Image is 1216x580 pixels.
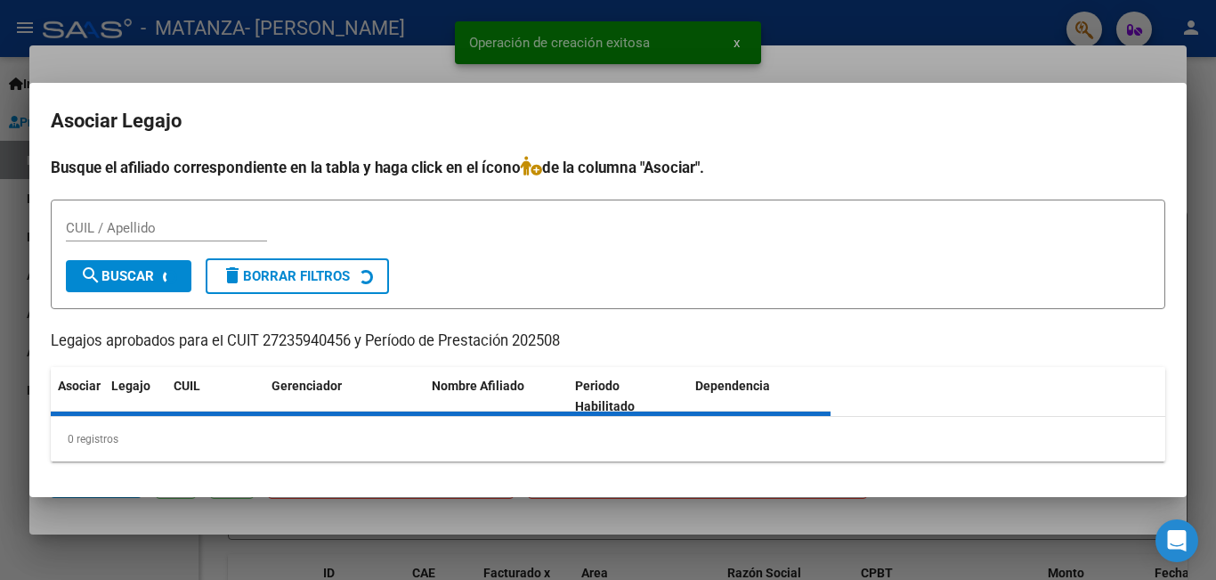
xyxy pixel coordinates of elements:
datatable-header-cell: Dependencia [688,367,831,426]
span: Legajo [111,379,150,393]
span: Buscar [80,268,154,284]
span: Gerenciador [272,379,342,393]
button: Buscar [66,260,191,292]
datatable-header-cell: Periodo Habilitado [568,367,688,426]
span: Dependencia [695,379,770,393]
datatable-header-cell: Asociar [51,367,104,426]
datatable-header-cell: CUIL [166,367,264,426]
h4: Busque el afiliado correspondiente en la tabla y haga click en el ícono de la columna "Asociar". [51,156,1165,179]
span: Nombre Afiliado [432,379,524,393]
mat-icon: search [80,265,101,286]
p: Legajos aprobados para el CUIT 27235940456 y Período de Prestación 202508 [51,331,1165,353]
div: 0 registros [51,417,1165,462]
datatable-header-cell: Nombre Afiliado [425,367,568,426]
span: Asociar [58,379,101,393]
mat-icon: delete [222,265,243,286]
span: Borrar Filtros [222,268,350,284]
div: Open Intercom Messenger [1155,519,1198,562]
span: Periodo Habilitado [575,379,635,413]
span: CUIL [174,379,200,393]
button: Borrar Filtros [206,258,389,294]
datatable-header-cell: Legajo [104,367,166,426]
datatable-header-cell: Gerenciador [264,367,425,426]
h2: Asociar Legajo [51,104,1165,138]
